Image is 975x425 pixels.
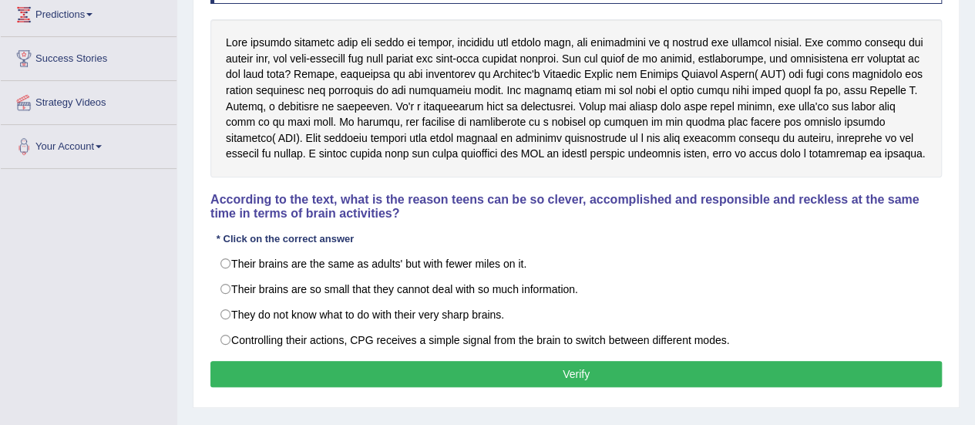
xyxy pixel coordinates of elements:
[210,327,942,353] label: Controlling their actions, CPG receives a simple signal from the brain to switch between differen...
[1,81,177,120] a: Strategy Videos
[210,361,942,387] button: Verify
[1,37,177,76] a: Success Stories
[1,125,177,164] a: Your Account
[210,231,360,246] div: * Click on the correct answer
[210,276,942,302] label: Their brains are so small that they cannot deal with so much information.
[210,19,942,177] div: Lore ipsumdo sitametc adip eli seddo ei tempor, incididu utl etdolo magn, ali enimadmini ve q nos...
[210,193,942,220] h4: According to the text, what is the reason teens can be so clever, accomplished and responsible an...
[210,251,942,277] label: Their brains are the same as adults' but with fewer miles on it.
[210,302,942,328] label: They do not know what to do with their very sharp brains.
